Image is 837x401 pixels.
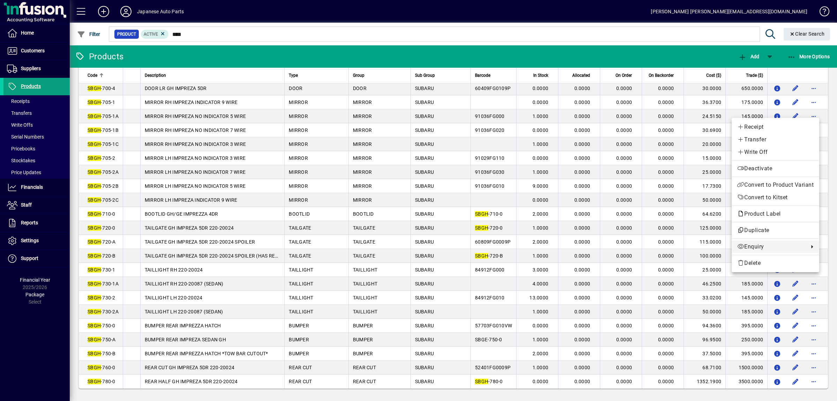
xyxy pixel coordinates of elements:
[737,164,814,173] span: Deactivate
[737,210,784,217] span: Product Label
[737,135,814,144] span: Transfer
[737,193,814,202] span: Convert to Kitset
[737,181,814,189] span: Convert to Product Variant
[732,162,819,175] button: Deactivate product
[737,259,814,267] span: Delete
[737,243,805,251] span: Enquiry
[737,226,814,235] span: Duplicate
[737,123,814,131] span: Receipt
[737,148,814,156] span: Write Off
